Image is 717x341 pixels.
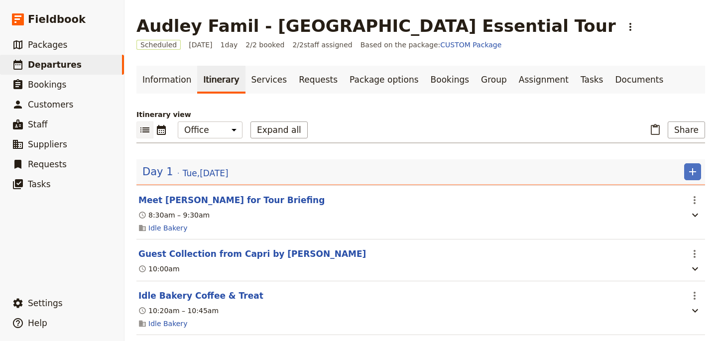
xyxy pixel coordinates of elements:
[138,210,210,220] div: 8:30am – 9:30am
[609,66,669,94] a: Documents
[189,40,212,50] span: [DATE]
[686,245,703,262] button: Actions
[28,80,66,90] span: Bookings
[138,248,366,260] button: Edit this itinerary item
[668,121,705,138] button: Share
[28,179,51,189] span: Tasks
[183,167,229,179] span: Tue , [DATE]
[142,164,229,179] button: Edit day information
[440,41,501,49] a: CUSTOM Package
[28,318,47,328] span: Help
[28,159,67,169] span: Requests
[475,66,513,94] a: Group
[153,121,170,138] button: Calendar view
[425,66,475,94] a: Bookings
[647,121,664,138] button: Paste itinerary item
[245,66,293,94] a: Services
[28,60,82,70] span: Departures
[138,290,263,302] button: Edit this itinerary item
[28,119,48,129] span: Staff
[138,264,180,274] div: 10:00am
[344,66,424,94] a: Package options
[293,66,344,94] a: Requests
[136,121,153,138] button: List view
[148,319,187,329] a: Idle Bakery
[28,12,86,27] span: Fieldbook
[136,40,181,50] span: Scheduled
[138,306,219,316] div: 10:20am – 10:45am
[28,298,63,308] span: Settings
[292,40,352,50] span: 2 / 2 staff assigned
[28,100,73,110] span: Customers
[138,194,325,206] button: Edit this itinerary item
[28,40,67,50] span: Packages
[136,16,616,36] h1: Audley Famil - [GEOGRAPHIC_DATA] Essential Tour
[148,223,187,233] a: Idle Bakery
[197,66,245,94] a: Itinerary
[28,139,67,149] span: Suppliers
[575,66,609,94] a: Tasks
[684,163,701,180] button: Add
[622,18,639,35] button: Actions
[686,287,703,304] button: Actions
[686,192,703,209] button: Actions
[250,121,308,138] button: Expand all
[136,66,197,94] a: Information
[513,66,575,94] a: Assignment
[360,40,502,50] span: Based on the package:
[142,164,173,179] span: Day 1
[245,40,284,50] span: 2/2 booked
[221,40,238,50] span: 1 day
[136,110,705,119] p: Itinerary view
